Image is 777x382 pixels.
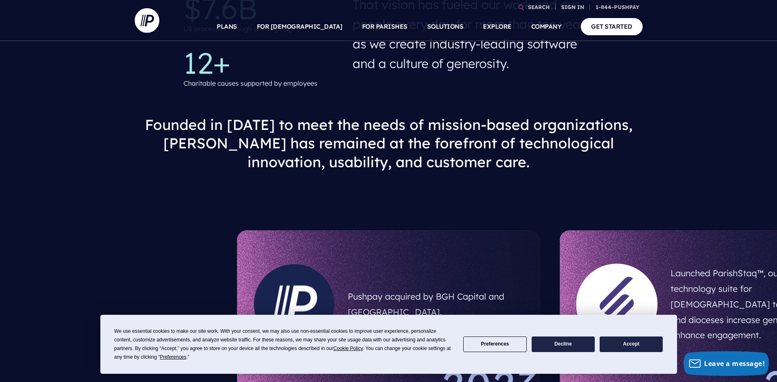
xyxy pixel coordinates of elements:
[141,109,636,178] h3: Founded in [DATE] to meet the needs of mission-based organizations, [PERSON_NAME] has remained at...
[427,12,464,41] a: SOLUTIONS
[183,48,340,77] p: 12+
[600,337,663,352] button: Accept
[333,346,363,351] span: Cookie Policy
[581,18,643,35] a: GET STARTED
[463,337,526,352] button: Preferences
[531,12,562,41] a: COMPANY
[114,327,453,362] div: We use essential cookies to make our site work. With your consent, we may also use non-essential ...
[183,77,317,89] p: Charitable causes supported by employees
[348,286,523,323] h5: Pushpay acquired by BGH Capital and [GEOGRAPHIC_DATA].
[362,12,408,41] a: FOR PARISHES
[100,315,677,374] div: Cookie Consent Prompt
[483,12,512,41] a: EXPLORE
[684,351,769,376] button: Leave a message!
[160,354,186,360] span: Preferences
[704,359,765,368] span: Leave a message!
[257,12,342,41] a: FOR [DEMOGRAPHIC_DATA]
[217,12,237,41] a: PLANS
[532,337,595,352] button: Decline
